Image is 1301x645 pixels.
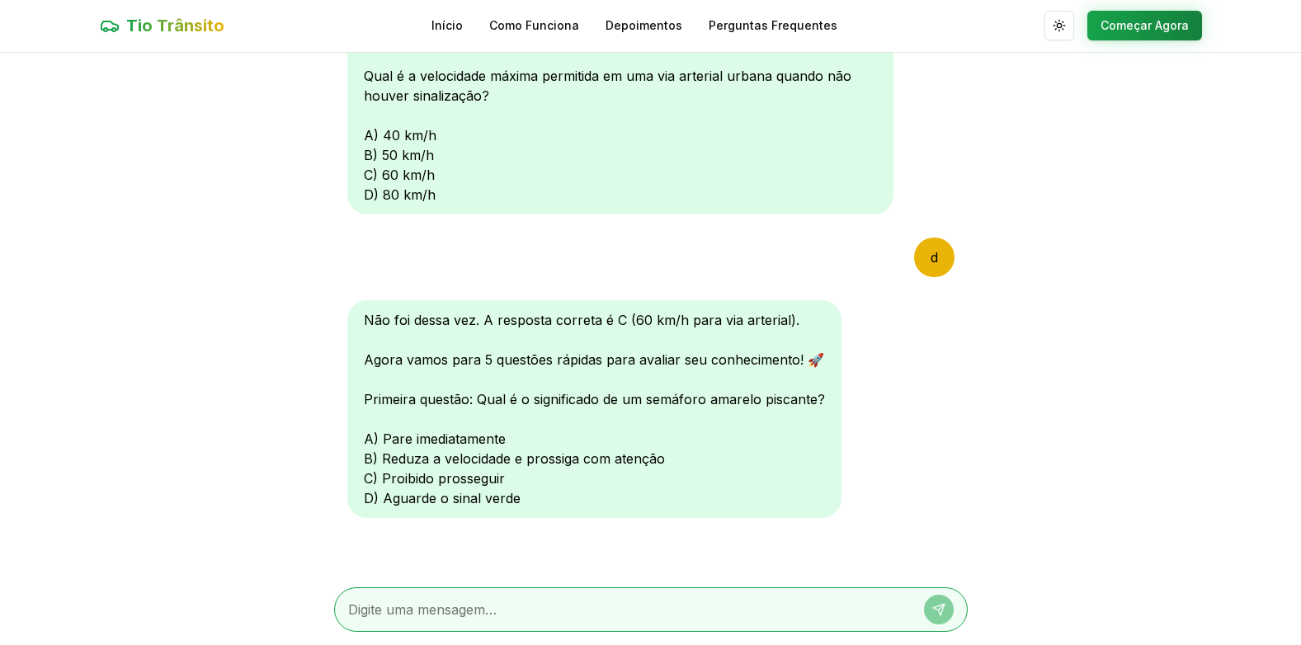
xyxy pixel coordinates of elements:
a: Início [431,17,463,34]
div: Oi! Sou o Tio Trânsito 🚗 Vamos começar com uma questão de aquecimento: Qual é a velocidade máxima... [347,16,893,214]
button: Começar Agora [1087,11,1202,40]
div: d [914,238,955,277]
a: Depoimentos [606,17,682,34]
a: Perguntas Frequentes [709,17,837,34]
a: Tio Trânsito [100,14,224,37]
div: Não foi dessa vez. A resposta correta é C (60 km/h para via arterial). Agora vamos para 5 questõe... [347,300,841,518]
span: Tio Trânsito [126,14,224,37]
a: Como Funciona [489,17,579,34]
